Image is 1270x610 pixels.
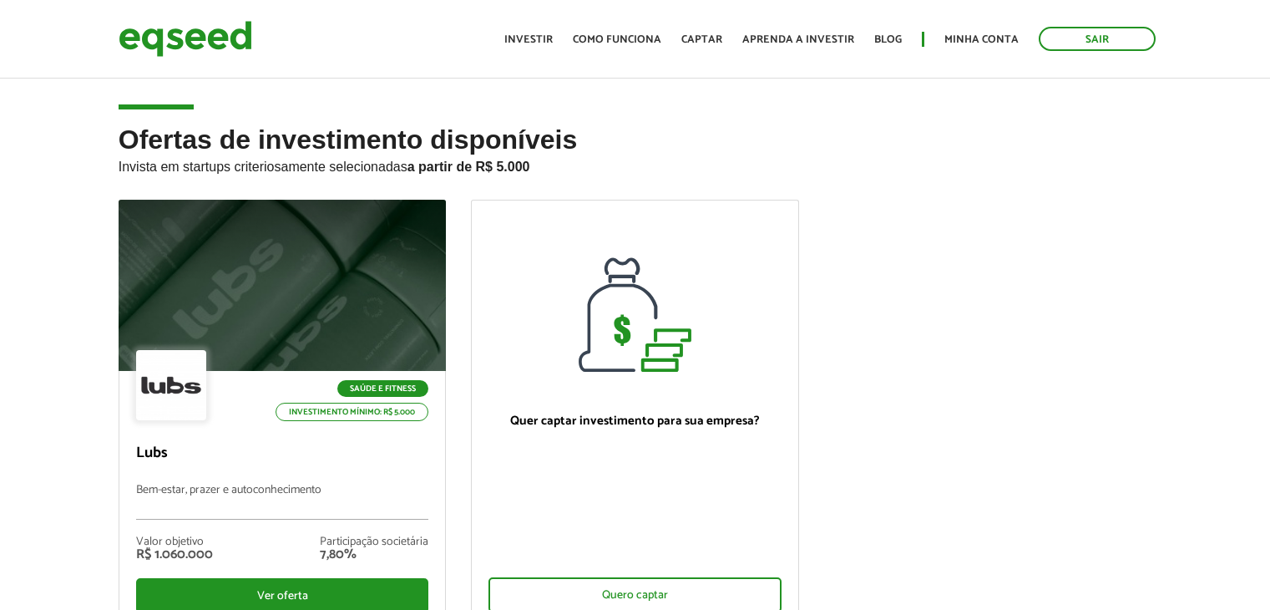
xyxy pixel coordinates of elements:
a: Blog [874,34,902,45]
div: 7,80% [320,548,428,562]
p: Quer captar investimento para sua empresa? [488,414,782,429]
p: Bem-estar, prazer e autoconhecimento [136,484,429,520]
div: R$ 1.060.000 [136,548,213,562]
p: Invista em startups criteriosamente selecionadas [119,155,1152,175]
img: EqSeed [119,17,252,61]
a: Como funciona [573,34,661,45]
h2: Ofertas de investimento disponíveis [119,125,1152,200]
div: Valor objetivo [136,536,213,548]
p: Lubs [136,445,429,463]
strong: a partir de R$ 5.000 [407,160,530,174]
a: Minha conta [944,34,1019,45]
p: Saúde e Fitness [337,380,428,397]
a: Sair [1039,27,1156,51]
div: Participação societária [320,536,428,548]
a: Aprenda a investir [742,34,854,45]
p: Investimento mínimo: R$ 5.000 [276,403,428,421]
a: Investir [504,34,553,45]
a: Captar [681,34,722,45]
